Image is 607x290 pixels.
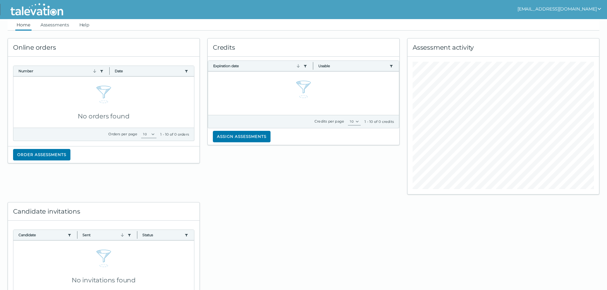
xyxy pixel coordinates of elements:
[142,232,182,237] button: Status
[15,19,32,31] a: Home
[18,232,65,237] button: Candidate
[208,39,399,57] div: Credits
[72,276,136,284] span: No invitations found
[107,64,112,78] button: Column resize handle
[13,149,70,160] button: Order assessments
[108,132,137,136] label: Orders per page
[213,131,271,142] button: Assign assessments
[314,119,344,124] label: Credits per page
[160,132,189,137] div: 1 - 10 of 0 orders
[318,63,387,68] button: Usable
[115,68,182,74] button: Date
[517,5,602,13] button: show user actions
[18,68,97,74] button: Number
[8,2,66,18] img: Talevation_Logo_Transparent_white.png
[408,39,599,57] div: Assessment activity
[75,228,79,242] button: Column resize handle
[311,59,315,73] button: Column resize handle
[135,228,139,242] button: Column resize handle
[213,63,301,68] button: Expiration date
[78,112,129,120] span: No orders found
[365,119,394,124] div: 1 - 10 of 0 credits
[78,19,91,31] a: Help
[39,19,70,31] a: Assessments
[83,232,125,237] button: Sent
[8,39,199,57] div: Online orders
[8,202,199,221] div: Candidate invitations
